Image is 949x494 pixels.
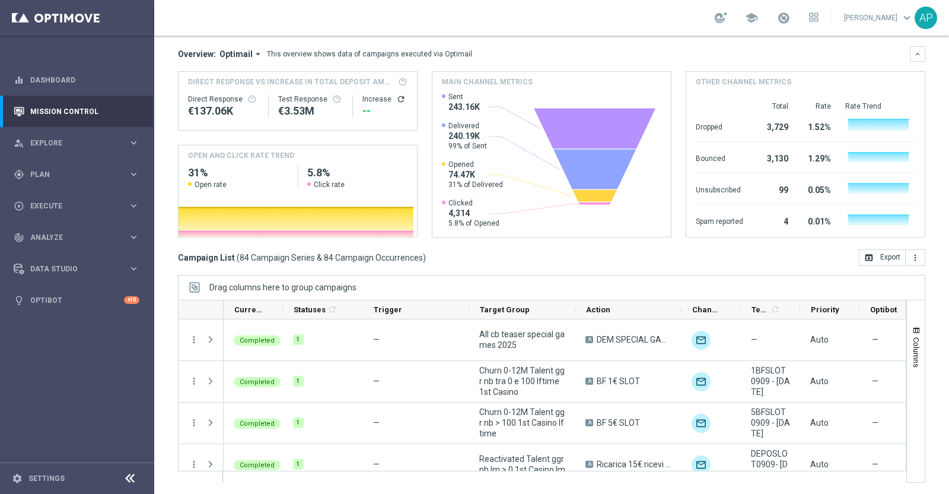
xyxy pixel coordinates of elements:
div: 1 [293,376,304,387]
button: more_vert [906,249,925,266]
span: A [585,461,593,468]
i: keyboard_arrow_right [128,200,139,211]
span: BF 5€ SLOT [597,417,640,428]
h3: Campaign List [178,252,426,263]
i: refresh [770,305,780,314]
span: Churn 0-12M Talent ggr nb tra 0 e 100 lftime 1st Casino [479,365,565,397]
span: ) [423,252,426,263]
span: Sent [448,92,480,102]
button: equalizer Dashboard [13,75,140,85]
span: — [373,460,380,469]
colored-tag: Completed [234,417,281,429]
div: This overview shows data of campaigns executed via Optimail [267,49,472,59]
span: Reactivated Talent ggr nb lm > 0 1st Casino lm [479,454,565,475]
h2: 5.8% [307,166,407,180]
span: Action [586,305,610,314]
div: 0.05% [802,179,831,198]
multiple-options-button: Export to CSV [859,252,925,262]
div: 3,729 [757,116,788,135]
div: track_changes Analyze keyboard_arrow_right [13,233,140,242]
span: Drag columns here to group campaigns [209,283,356,292]
h2: 31% [188,166,288,180]
div: Explore [14,138,128,148]
button: keyboard_arrow_down [910,46,925,62]
span: Optimail [219,49,253,59]
i: gps_fixed [14,169,24,180]
span: Clicked [448,198,499,208]
a: Optibot [30,284,124,316]
span: Click rate [314,180,345,189]
div: Rate Trend [845,102,915,111]
span: Direct Response VS Increase In Total Deposit Amount [188,77,394,87]
span: Execute [30,202,128,210]
span: 31% of Delivered [448,180,503,189]
div: Press SPACE to select this row. [179,444,224,486]
span: Explore [30,140,128,147]
div: 1 [293,334,304,345]
h4: OPEN AND CLICK RATE TREND [188,150,294,161]
button: lightbulb Optibot +10 [13,296,140,305]
span: 74.47K [448,169,503,180]
span: Auto [810,376,829,386]
div: €3,528,944 [278,104,343,118]
i: more_vert [910,253,920,262]
i: more_vert [189,376,199,387]
span: 5BFSLOT0909 - 2025-09-09 [751,407,790,439]
div: Press SPACE to select this row. [179,403,224,444]
div: Row Groups [209,283,356,292]
div: Mission Control [13,107,140,116]
colored-tag: Completed [234,376,281,387]
button: gps_fixed Plan keyboard_arrow_right [13,170,140,179]
button: more_vert [189,459,199,470]
i: arrow_drop_down [253,49,263,59]
div: 1 [293,459,304,470]
i: equalizer [14,75,24,85]
div: 1 [293,417,304,428]
span: Optibot [870,305,897,314]
button: refresh [396,94,406,104]
h4: Other channel metrics [696,77,791,87]
i: more_vert [189,334,199,345]
span: Opened [448,160,503,169]
i: play_circle_outline [14,201,24,211]
div: Rate [802,102,831,111]
span: 99% of Sent [448,141,487,151]
span: Plan [30,171,128,178]
span: Calculate column [769,303,780,316]
span: Analyze [30,234,128,241]
div: Press SPACE to select this row. [179,361,224,403]
img: Email [692,331,711,350]
button: open_in_browser Export [859,249,906,266]
span: Ricarica 15€ ricevi 5€ Slot, ricarica 30€ ricevi 10€, ricarica 50€ ricevi 20€ [597,459,671,470]
div: 4 [757,211,788,230]
a: Dashboard [30,64,139,96]
i: more_vert [189,417,199,428]
div: 3,130 [757,148,788,167]
div: 1.52% [802,116,831,135]
div: Mission Control [14,96,139,127]
span: Auto [810,335,829,344]
a: Mission Control [30,96,139,127]
span: Current Status [234,305,263,314]
span: school [745,11,758,24]
h3: Overview: [178,49,216,59]
i: keyboard_arrow_right [128,232,139,243]
span: Auto [810,418,829,427]
div: AP [915,7,937,29]
span: — [373,376,380,386]
i: open_in_browser [864,253,874,262]
div: Analyze [14,232,128,243]
colored-tag: Completed [234,459,281,470]
span: BF 1€ SLOT [597,376,640,387]
div: Bounced [696,148,743,167]
span: Trigger [374,305,402,314]
span: Data Studio [30,265,128,273]
span: Priority [811,305,839,314]
span: Calculate column [326,303,337,316]
span: Completed [240,420,275,427]
span: 5.8% of Opened [448,218,499,228]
